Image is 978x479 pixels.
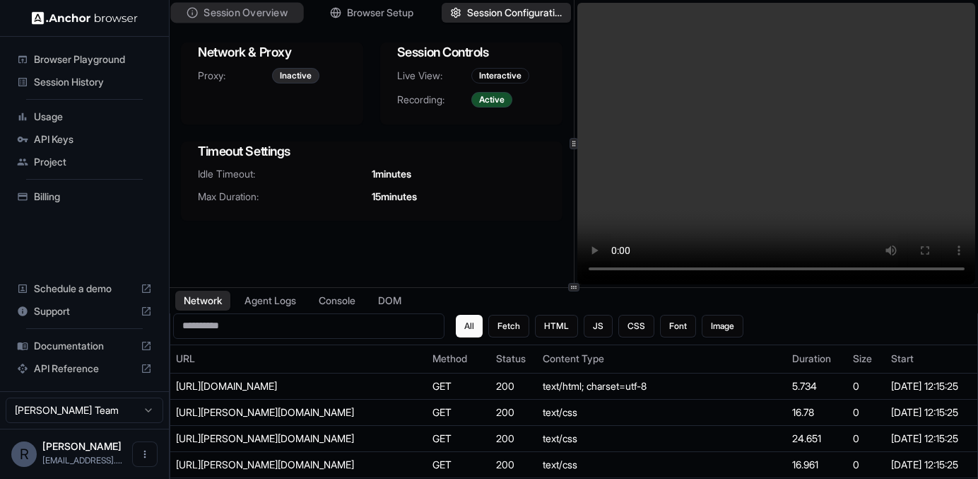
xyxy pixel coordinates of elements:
div: Content Type [543,352,781,366]
td: GET [427,399,490,425]
td: 5.734 [786,373,847,399]
span: Usage [34,110,152,124]
div: Usage [11,105,158,128]
span: Schedule a demo [34,282,135,296]
td: 16.78 [786,399,847,425]
td: 200 [490,399,538,425]
td: [DATE] 12:15:25 [885,399,977,425]
td: 0 [847,451,885,478]
button: Network [175,291,230,311]
td: 24.651 [786,425,847,451]
td: text/css [537,425,786,451]
td: GET [427,425,490,451]
div: Interactive [471,68,529,83]
span: Idle Timeout: [198,167,372,181]
div: Start [891,352,972,366]
div: https://europiel.slack.com/ [176,379,388,393]
div: Schedule a demo [11,277,158,300]
td: text/html; charset=utf-8 [537,373,786,399]
div: Project [11,151,158,173]
div: Documentation [11,335,158,357]
span: Roberto Frias [42,440,122,452]
span: Max Duration: [198,190,372,204]
span: Browser Playground [34,52,152,67]
div: Inactive [272,68,319,83]
h3: Session Controls [397,42,546,62]
div: Support [11,300,158,323]
td: 0 [847,373,885,399]
td: 200 [490,451,538,478]
div: API Reference [11,357,158,380]
button: Console [310,291,364,311]
td: 16.961 [786,451,847,478]
td: 0 [847,399,885,425]
button: JS [584,315,613,337]
button: All [456,315,483,337]
span: Proxy: [198,69,272,83]
span: Browser Setup [347,6,413,20]
span: 1 minutes [372,167,411,181]
div: https://a.slack-edge.com/bv1-13-br/rollup-style-plastic.1426bbd0564695e92e4d.min.css [176,432,388,446]
h3: Timeout Settings [198,142,546,161]
div: Size [853,352,880,366]
div: Status [496,352,532,366]
span: Session Configuration [467,6,562,20]
td: 0 [847,425,885,451]
div: Method [432,352,485,366]
span: Recording: [397,93,471,107]
div: URL [176,352,421,366]
span: API Keys [34,132,152,146]
div: Billing [11,185,158,208]
span: Session Overview [204,6,287,21]
div: https://a.slack-edge.com/bv1-13-br/rollup-style-slack-kit-legacy-adapters.73c7e0aaeee25861df52.mi... [176,405,388,420]
h3: Network & Proxy [198,42,346,62]
td: GET [427,451,490,478]
span: Support [34,304,135,318]
span: Session History [34,75,152,89]
div: https://a.slack-edge.com/bv1-13-br/admin-megaphone-header.b70efcad6ef8372e24d4.min.css [176,458,388,472]
span: Project [34,155,152,169]
button: Image [702,315,743,337]
div: Session History [11,71,158,93]
td: [DATE] 12:15:25 [885,451,977,478]
span: Billing [34,190,152,204]
button: Font [660,315,696,337]
span: 15 minutes [372,190,417,204]
button: Agent Logs [236,291,305,311]
button: CSS [618,315,654,337]
div: Browser Playground [11,48,158,71]
img: Anchor Logo [32,11,138,25]
td: 200 [490,373,538,399]
span: rcfrias@gmail.com [42,455,122,466]
span: Live View: [397,69,471,83]
div: Active [471,92,512,108]
td: [DATE] 12:15:25 [885,425,977,451]
span: Documentation [34,339,135,353]
td: GET [427,373,490,399]
span: API Reference [34,362,135,376]
div: Duration [792,352,842,366]
button: Fetch [488,315,529,337]
td: text/css [537,399,786,425]
button: DOM [370,291,410,311]
button: HTML [535,315,578,337]
td: text/css [537,451,786,478]
div: API Keys [11,128,158,151]
button: Open menu [132,442,158,467]
td: 200 [490,425,538,451]
td: [DATE] 12:15:25 [885,373,977,399]
div: R [11,442,37,467]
